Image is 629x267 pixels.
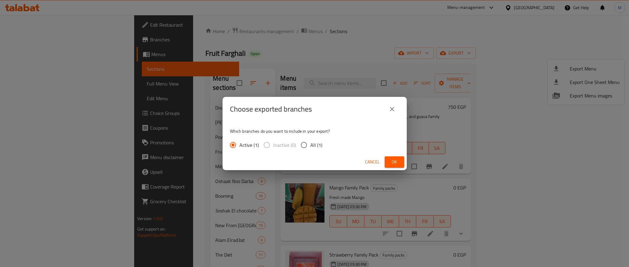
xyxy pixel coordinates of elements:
p: Which branches do you want to include in your export? [230,128,399,134]
button: close [385,102,399,116]
button: Cancel [363,156,382,168]
button: Ok [385,156,404,168]
span: All (1) [310,141,322,149]
span: Active (1) [239,141,259,149]
h2: Choose exported branches [230,104,312,114]
span: Inactive (0) [273,141,296,149]
span: Ok [390,158,399,166]
span: Cancel [365,158,380,166]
